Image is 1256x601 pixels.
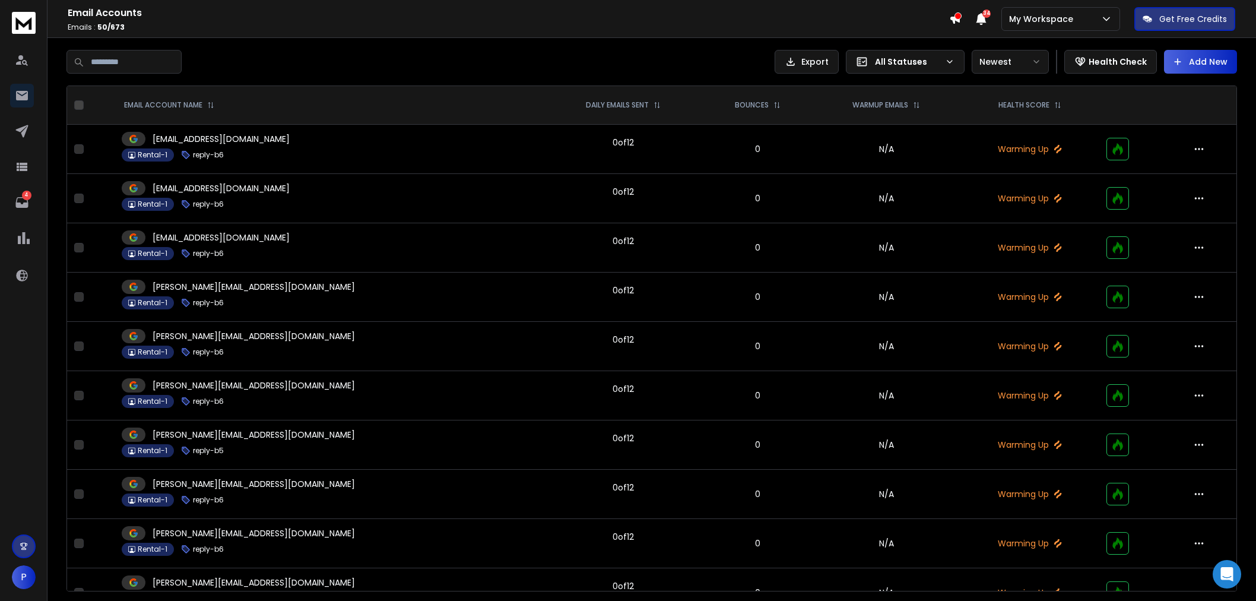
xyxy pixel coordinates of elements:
button: P [12,565,36,589]
p: Rental-1 [138,495,167,505]
button: Health Check [1064,50,1157,74]
p: [PERSON_NAME][EMAIL_ADDRESS][DOMAIN_NAME] [153,577,355,589]
button: Add New [1164,50,1237,74]
p: 0 [710,488,805,500]
p: 0 [710,537,805,549]
p: [EMAIL_ADDRESS][DOMAIN_NAME] [153,232,290,243]
p: Rental-1 [138,150,167,160]
p: reply-b5 [193,446,224,456]
p: [PERSON_NAME][EMAIL_ADDRESS][DOMAIN_NAME] [153,527,355,539]
p: [PERSON_NAME][EMAIL_ADDRESS][DOMAIN_NAME] [153,281,355,293]
p: 0 [710,143,805,155]
button: Newest [972,50,1049,74]
p: [EMAIL_ADDRESS][DOMAIN_NAME] [153,133,290,145]
p: 0 [710,390,805,401]
p: reply-b6 [193,249,224,258]
div: 0 of 12 [613,186,634,198]
p: reply-b6 [193,298,224,308]
h1: Email Accounts [68,6,949,20]
div: 0 of 12 [613,334,634,346]
p: [PERSON_NAME][EMAIL_ADDRESS][DOMAIN_NAME] [153,330,355,342]
div: 0 of 12 [613,482,634,494]
p: Warming Up [967,242,1092,254]
div: 0 of 12 [613,580,634,592]
a: 4 [10,191,34,214]
p: 0 [710,242,805,254]
p: Warming Up [967,340,1092,352]
div: 0 of 12 [613,284,634,296]
div: EMAIL ACCOUNT NAME [124,100,214,110]
p: 0 [710,587,805,599]
td: N/A [813,322,960,371]
p: [EMAIL_ADDRESS][DOMAIN_NAME] [153,182,290,194]
div: Open Intercom Messenger [1213,560,1241,589]
p: reply-b6 [193,545,224,554]
p: Rental-1 [138,545,167,554]
p: All Statuses [875,56,940,68]
td: N/A [813,371,960,420]
p: 0 [710,192,805,204]
p: Rental-1 [138,249,167,258]
p: reply-b6 [193,495,224,505]
button: Get Free Credits [1134,7,1235,31]
td: N/A [813,420,960,470]
div: 0 of 12 [613,383,634,395]
td: N/A [813,273,960,322]
p: Warming Up [967,488,1092,500]
p: BOUNCES [735,100,769,110]
span: 34 [982,10,991,18]
p: Warming Up [967,537,1092,549]
p: Rental-1 [138,298,167,308]
td: N/A [813,519,960,568]
button: Export [775,50,839,74]
p: 0 [710,340,805,352]
p: reply-b6 [193,150,224,160]
td: N/A [813,223,960,273]
p: Get Free Credits [1159,13,1227,25]
p: Rental-1 [138,347,167,357]
td: N/A [813,174,960,223]
p: Warming Up [967,143,1092,155]
p: Warming Up [967,192,1092,204]
p: Warming Up [967,291,1092,303]
div: 0 of 12 [613,235,634,247]
p: Warming Up [967,587,1092,599]
p: [PERSON_NAME][EMAIL_ADDRESS][DOMAIN_NAME] [153,429,355,441]
p: Warming Up [967,439,1092,451]
p: Rental-1 [138,397,167,406]
img: logo [12,12,36,34]
p: Warming Up [967,390,1092,401]
p: DAILY EMAILS SENT [586,100,649,110]
td: N/A [813,470,960,519]
p: Rental-1 [138,200,167,209]
p: Emails : [68,23,949,32]
p: reply-b6 [193,397,224,406]
p: HEALTH SCORE [998,100,1049,110]
td: N/A [813,125,960,174]
p: [PERSON_NAME][EMAIL_ADDRESS][DOMAIN_NAME] [153,478,355,490]
p: Rental-1 [138,446,167,456]
p: Health Check [1089,56,1147,68]
p: 0 [710,439,805,451]
p: reply-b6 [193,347,224,357]
p: WARMUP EMAILS [852,100,908,110]
p: 0 [710,291,805,303]
p: [PERSON_NAME][EMAIL_ADDRESS][DOMAIN_NAME] [153,379,355,391]
div: 0 of 12 [613,432,634,444]
span: 50 / 673 [97,22,125,32]
p: 4 [22,191,31,200]
div: 0 of 12 [613,137,634,148]
div: 0 of 12 [613,531,634,543]
p: My Workspace [1009,13,1078,25]
p: reply-b6 [193,200,224,209]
